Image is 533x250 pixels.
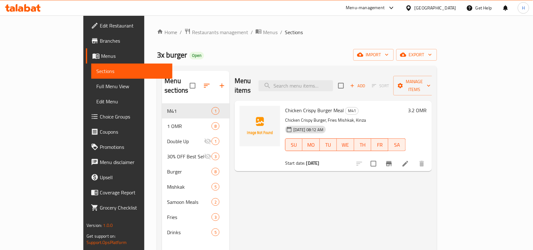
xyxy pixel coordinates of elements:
[367,157,380,170] span: Select to update
[167,229,211,236] span: Drinks
[86,185,172,200] a: Coverage Report
[414,156,429,171] button: delete
[96,82,167,90] span: Full Menu View
[212,183,219,191] div: items
[86,139,172,155] a: Promotions
[353,49,394,61] button: import
[415,4,456,11] div: [GEOGRAPHIC_DATA]
[288,140,300,149] span: SU
[86,109,172,124] a: Choice Groups
[189,52,204,59] div: Open
[189,53,204,58] span: Open
[162,134,230,149] div: Double Up1
[157,28,437,36] nav: breadcrumb
[96,67,167,75] span: Sections
[212,214,219,220] span: 3
[167,122,211,130] span: 1 OMR
[291,127,326,133] span: [DATE] 08:12 AM
[320,138,337,151] button: TU
[408,106,427,115] h6: 3.2 OMR
[162,194,230,210] div: Samoon Meals2
[251,28,253,36] li: /
[199,78,214,93] span: Sort sections
[162,119,230,134] div: 1 OMR8
[354,138,371,151] button: TH
[167,213,211,221] div: Fries
[192,28,248,36] span: Restaurants management
[100,204,167,211] span: Grocery Checklist
[212,184,219,190] span: 5
[204,153,212,160] svg: Inactive section
[285,116,406,124] p: Chicken Crispy Burger, Fries Mishkak, Kinza
[259,80,333,91] input: search
[398,78,431,94] span: Manage items
[346,4,385,12] div: Menu-management
[86,48,172,64] a: Menus
[402,160,409,168] a: Edit menu item
[100,189,167,196] span: Coverage Report
[285,106,344,115] span: Chicken Crispy Burger Meal
[345,107,359,115] div: M41
[349,82,366,89] span: Add
[100,113,167,120] span: Choice Groups
[167,168,211,175] div: Burger
[240,106,280,146] img: Chicken Crispy Burger Meal
[167,107,211,115] div: M41
[101,52,167,60] span: Menus
[212,154,219,160] span: 3
[522,4,525,11] span: H
[381,156,397,171] button: Branch-specific-item
[306,159,320,167] b: [DATE]
[91,94,172,109] a: Edit Menu
[302,138,320,151] button: MO
[100,174,167,181] span: Upsell
[337,138,354,151] button: WE
[103,221,113,229] span: 1.0.0
[305,140,317,149] span: MO
[368,81,393,91] span: Select section first
[167,153,204,160] div: 30% OFF Best Sellers
[87,221,102,229] span: Version:
[212,169,219,175] span: 8
[100,22,167,29] span: Edit Restaurant
[91,64,172,79] a: Sections
[100,37,167,45] span: Branches
[280,28,282,36] li: /
[162,149,230,164] div: 30% OFF Best Sellers3
[212,122,219,130] div: items
[167,198,211,206] span: Samoon Meals
[357,140,369,149] span: TH
[263,28,278,36] span: Menus
[393,76,436,95] button: Manage items
[212,199,219,205] span: 2
[100,158,167,166] span: Menu disclaimer
[180,28,182,36] li: /
[162,164,230,179] div: Burger8
[86,200,172,215] a: Grocery Checklist
[235,76,251,95] h2: Menu items
[167,183,211,191] div: Mishkak
[86,170,172,185] a: Upsell
[374,140,386,149] span: FR
[345,107,358,114] span: M41
[167,137,204,145] span: Double Up
[371,138,388,151] button: FR
[214,78,230,93] button: Add section
[96,98,167,105] span: Edit Menu
[212,229,219,236] div: items
[212,229,219,235] span: 5
[388,138,405,151] button: SA
[391,140,403,149] span: SA
[334,79,348,92] span: Select section
[285,159,305,167] span: Start date:
[184,28,248,36] a: Restaurants management
[212,107,219,115] div: items
[212,123,219,129] span: 8
[401,51,432,59] span: export
[86,18,172,33] a: Edit Restaurant
[212,153,219,160] div: items
[86,124,172,139] a: Coupons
